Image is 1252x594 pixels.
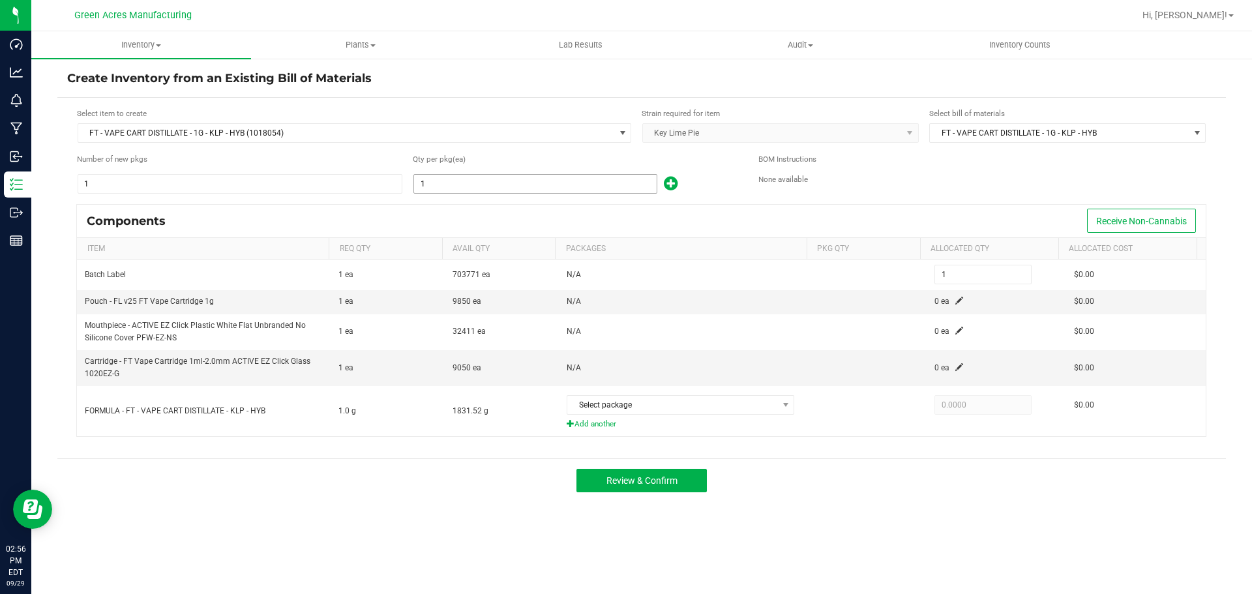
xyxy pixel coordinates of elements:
[758,155,816,164] span: BOM Instructions
[85,406,265,415] span: FORMULA - FT - VAPE CART DISTILLATE - KLP - HYB
[910,31,1130,59] a: Inventory Counts
[453,297,481,306] span: 9850 ea
[442,238,556,260] th: Avail Qty
[934,327,949,336] span: 0 ea
[31,31,251,59] a: Inventory
[567,418,805,430] span: Add another
[934,363,949,372] span: 0 ea
[576,469,707,492] button: Review & Confirm
[1074,297,1094,306] span: $0.00
[691,39,910,51] span: Audit
[930,124,1189,142] span: FT - VAPE CART DISTILLATE - 1G - KLP - HYB
[567,270,581,279] span: N/A
[1087,209,1196,233] button: Receive Non-Cannabis
[85,270,126,279] span: Batch Label
[338,297,353,306] span: 1 ea
[338,270,353,279] span: 1 ea
[10,122,23,135] inline-svg: Manufacturing
[10,234,23,247] inline-svg: Reports
[338,363,353,372] span: 1 ea
[87,214,175,228] div: Components
[453,270,490,279] span: 703771 ea
[807,238,920,260] th: Pkg Qty
[338,327,353,336] span: 1 ea
[541,39,620,51] span: Lab Results
[67,70,1216,87] h4: Create Inventory from an Existing Bill of Materials
[85,357,310,378] span: Cartridge - FT Vape Cartridge 1ml-2.0mm ACTIVE EZ Click Glass 1020EZ-G
[453,363,481,372] span: 9050 ea
[1058,238,1197,260] th: Allocated Cost
[6,543,25,578] p: 02:56 PM EDT
[6,578,25,588] p: 09/29
[252,39,470,51] span: Plants
[606,475,678,486] span: Review & Confirm
[758,175,808,184] span: None available
[10,38,23,51] inline-svg: Dashboard
[85,321,306,342] span: Mouthpiece - ACTIVE EZ Click Plastic White Flat Unbranded No Silicone Cover PFW-EZ-NS
[1074,400,1094,409] span: $0.00
[642,109,720,118] span: Strain required for item
[471,31,691,59] a: Lab Results
[10,94,23,107] inline-svg: Monitoring
[691,31,910,59] a: Audit
[31,39,251,51] span: Inventory
[77,238,329,260] th: Item
[78,124,614,142] span: FT - VAPE CART DISTILLATE - 1G - KLP - HYB (1018054)
[567,327,581,336] span: N/A
[85,297,214,306] span: Pouch - FL v25 FT Vape Cartridge 1g
[74,10,192,21] span: Green Acres Manufacturing
[567,363,581,372] span: N/A
[77,109,147,118] span: Select item to create
[1142,10,1227,20] span: Hi, [PERSON_NAME]!
[251,31,471,59] a: Plants
[567,396,777,414] span: Select package
[10,178,23,191] inline-svg: Inventory
[1074,327,1094,336] span: $0.00
[77,154,147,166] span: Number of new packages to create
[934,297,949,306] span: 0 ea
[555,238,807,260] th: Packages
[10,66,23,79] inline-svg: Analytics
[972,39,1068,51] span: Inventory Counts
[567,297,581,306] span: N/A
[453,406,488,415] span: 1831.52 g
[338,406,356,415] span: 1.0 g
[329,238,442,260] th: Req Qty
[920,238,1058,260] th: Allocated Qty
[657,182,678,191] span: Add new output
[1074,363,1094,372] span: $0.00
[13,490,52,529] iframe: Resource center
[929,109,1005,118] span: Select bill of materials
[1096,216,1187,226] span: Receive Non-Cannabis
[453,327,486,336] span: 32411 ea
[10,150,23,163] inline-svg: Inbound
[10,206,23,219] inline-svg: Outbound
[413,154,453,166] span: Quantity per package (ea)
[1074,270,1094,279] span: $0.00
[453,154,464,166] span: (ea)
